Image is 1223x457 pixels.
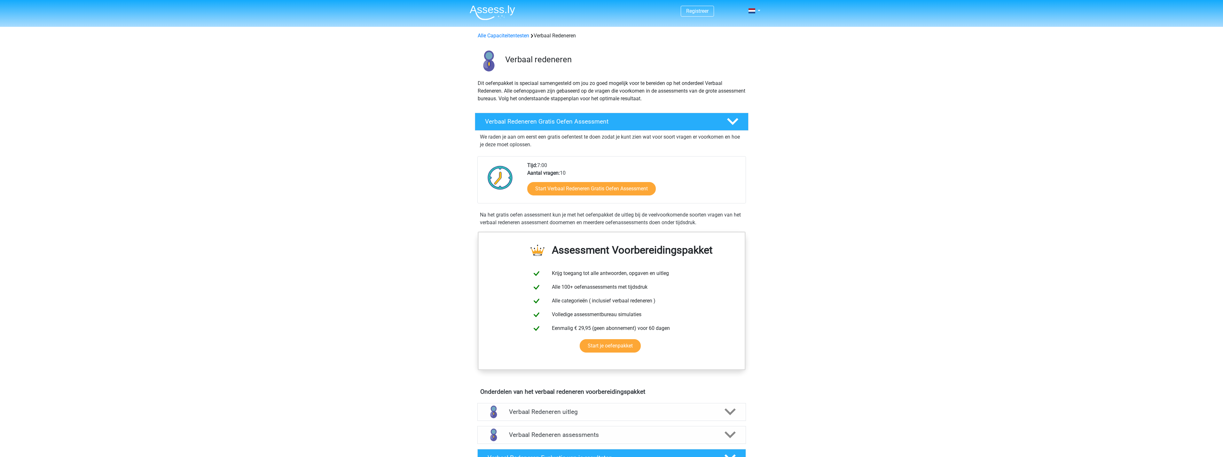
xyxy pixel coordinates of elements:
img: verbaal redeneren uitleg [485,404,502,420]
h4: Onderdelen van het verbaal redeneren voorbereidingspakket [480,388,743,395]
h3: Verbaal redeneren [505,55,743,65]
a: Registreer [686,8,709,14]
div: Na het gratis oefen assessment kun je met het oefenpakket de uitleg bij de veelvoorkomende soorte... [477,211,746,226]
h4: Verbaal Redeneren Gratis Oefen Assessment [485,118,717,125]
div: 7:00 10 [522,162,745,203]
img: verbaal redeneren [475,47,502,74]
a: Start Verbaal Redeneren Gratis Oefen Assessment [527,182,656,195]
h4: Verbaal Redeneren assessments [509,431,714,438]
b: Aantal vragen: [527,170,560,176]
a: Verbaal Redeneren Gratis Oefen Assessment [472,113,751,131]
a: assessments Verbaal Redeneren assessments [475,426,749,444]
a: uitleg Verbaal Redeneren uitleg [475,403,749,421]
b: Tijd: [527,162,537,168]
a: Alle Capaciteitentesten [478,33,529,39]
div: Verbaal Redeneren [475,32,748,40]
p: We raden je aan om eerst een gratis oefentest te doen zodat je kunt zien wat voor soort vragen er... [480,133,743,149]
p: Dit oefenpakket is speciaal samengesteld om jou zo goed mogelijk voor te bereiden op het onderdee... [478,80,746,103]
img: Assessly [470,5,515,20]
h4: Verbaal Redeneren uitleg [509,408,714,415]
a: Start je oefenpakket [580,339,641,353]
img: verbaal redeneren assessments [485,427,502,443]
img: Klok [484,162,516,194]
